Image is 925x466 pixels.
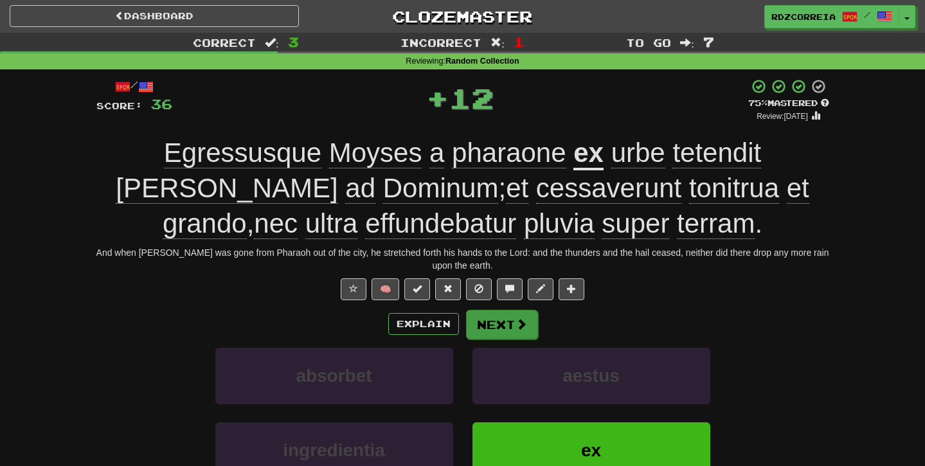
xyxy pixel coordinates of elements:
[116,173,337,204] span: [PERSON_NAME]
[602,208,669,239] span: super
[452,138,566,168] span: pharaone
[116,138,809,238] span: ; , .
[345,173,375,204] span: ad
[254,208,298,239] span: nec
[283,440,385,460] span: ingredientia
[426,78,449,117] span: +
[318,5,607,28] a: Clozemaster
[864,10,870,19] span: /
[672,138,761,168] span: tetendit
[435,278,461,300] button: Reset to 0% Mastered (alt+r)
[400,36,481,49] span: Incorrect
[388,313,459,335] button: Explain
[689,173,779,204] span: tonitrua
[611,138,665,168] span: urbe
[404,278,430,300] button: Set this sentence to 100% Mastered (alt+m)
[562,366,620,386] span: aestus
[341,278,366,300] button: Favorite sentence (alt+f)
[764,5,899,28] a: rdzcorreia /
[466,310,538,339] button: Next
[680,37,694,48] span: :
[581,440,601,460] span: ex
[265,37,279,48] span: :
[472,348,710,404] button: aestus
[757,112,808,121] small: Review: [DATE]
[372,278,399,300] button: 🧠
[528,278,553,300] button: Edit sentence (alt+d)
[429,138,444,168] span: a
[559,278,584,300] button: Add to collection (alt+a)
[449,82,494,114] span: 12
[164,138,321,168] span: Egressusque
[365,208,516,239] span: effundebatur
[748,98,768,108] span: 75 %
[524,208,595,239] span: pluvia
[150,96,172,112] span: 36
[215,348,453,404] button: absorbet
[573,138,604,170] u: ex
[305,208,358,239] span: ultra
[771,11,836,22] span: rdzcorreia
[703,34,714,49] span: 7
[748,98,829,109] div: Mastered
[163,208,247,239] span: grando
[329,138,422,168] span: Moyses
[96,246,829,272] div: And when [PERSON_NAME] was gone from Pharaoh out of the city, he stretched forth his hands to the...
[787,173,809,204] span: et
[677,208,755,239] span: terram
[466,278,492,300] button: Ignore sentence (alt+i)
[10,5,299,27] a: Dashboard
[497,278,523,300] button: Discuss sentence (alt+u)
[536,173,681,204] span: cessaverunt
[514,34,525,49] span: 1
[490,37,505,48] span: :
[506,173,528,204] span: et
[383,173,499,204] span: Dominum
[193,36,256,49] span: Correct
[288,34,299,49] span: 3
[626,36,671,49] span: To go
[96,100,143,111] span: Score:
[96,78,172,94] div: /
[296,366,372,386] span: absorbet
[445,57,519,66] strong: Random Collection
